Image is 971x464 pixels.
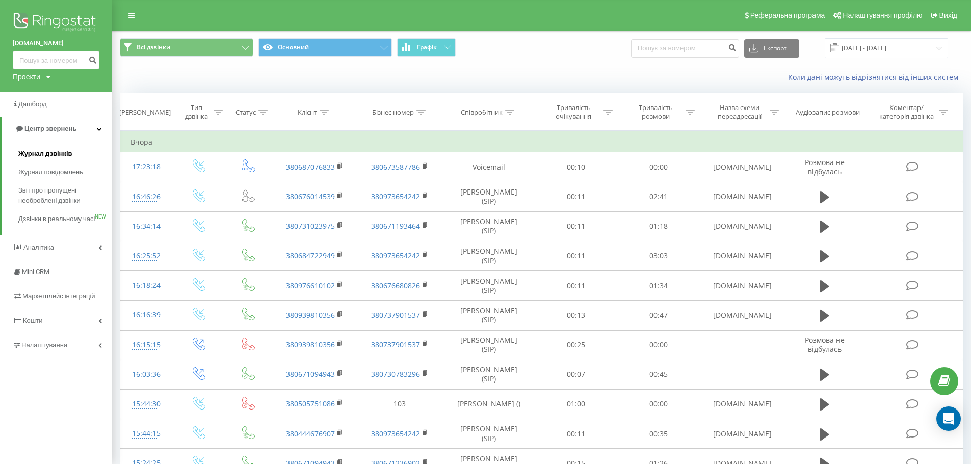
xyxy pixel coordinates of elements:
[137,43,170,51] span: Всі дзвінки
[18,210,112,228] a: Дзвінки в реальному часіNEW
[699,182,785,211] td: [DOMAIN_NAME]
[371,429,420,439] a: 380973654242
[535,389,617,419] td: 01:00
[936,406,961,431] div: Open Intercom Messenger
[617,389,699,419] td: 00:00
[130,246,163,266] div: 16:25:52
[617,301,699,330] td: 00:47
[617,241,699,270] td: 03:03
[18,100,47,108] span: Дашборд
[535,271,617,301] td: 00:11
[18,185,107,206] span: Звіт про пропущені необроблені дзвінки
[23,243,54,251] span: Аналiтика
[617,330,699,360] td: 00:00
[546,103,601,121] div: Тривалість очікування
[120,38,253,57] button: Всі дзвінки
[628,103,683,121] div: Тривалість розмови
[699,271,785,301] td: [DOMAIN_NAME]
[713,103,767,121] div: Назва схеми переадресації
[235,108,256,117] div: Статус
[371,369,420,379] a: 380730783296
[13,38,99,48] a: [DOMAIN_NAME]
[13,10,99,36] img: Ringostat logo
[18,163,112,181] a: Журнал повідомлень
[442,241,535,270] td: [PERSON_NAME] (SIP)
[13,51,99,69] input: Пошук за номером
[417,44,437,51] span: Графік
[286,340,335,349] a: 380939810356
[535,360,617,389] td: 00:07
[788,72,963,82] a: Коли дані можуть відрізнятися вiд інших систем
[286,162,335,172] a: 380687076833
[535,419,617,449] td: 00:11
[357,389,443,419] td: 103
[286,399,335,408] a: 380505751086
[535,152,617,182] td: 00:10
[286,310,335,320] a: 380939810356
[442,301,535,330] td: [PERSON_NAME] (SIP)
[617,211,699,241] td: 01:18
[535,301,617,330] td: 00:13
[371,281,420,290] a: 380676680826
[699,419,785,449] td: [DOMAIN_NAME]
[617,152,699,182] td: 00:00
[442,182,535,211] td: [PERSON_NAME] (SIP)
[18,149,72,159] span: Журнал дзвінків
[442,330,535,360] td: [PERSON_NAME] (SIP)
[805,157,845,176] span: Розмова не відбулась
[699,389,785,419] td: [DOMAIN_NAME]
[371,251,420,260] a: 380973654242
[371,221,420,231] a: 380671193464
[744,39,799,58] button: Експорт
[805,335,845,354] span: Розмова не відбулась
[699,152,785,182] td: [DOMAIN_NAME]
[21,341,67,349] span: Налаштування
[18,167,83,177] span: Журнал повідомлень
[750,11,825,19] span: Реферальна програма
[119,108,171,117] div: [PERSON_NAME]
[371,162,420,172] a: 380673587786
[461,108,503,117] div: Співробітник
[130,216,163,236] div: 16:34:14
[535,211,617,241] td: 00:11
[535,330,617,360] td: 00:25
[286,251,335,260] a: 380684722949
[843,11,922,19] span: Налаштування профілю
[120,132,963,152] td: Вчора
[699,301,785,330] td: [DOMAIN_NAME]
[371,192,420,201] a: 380973654242
[877,103,936,121] div: Коментар/категорія дзвінка
[24,125,76,132] span: Центр звернень
[372,108,414,117] div: Бізнес номер
[397,38,456,57] button: Графік
[371,340,420,349] a: 380737901537
[130,394,163,414] div: 15:44:30
[699,241,785,270] td: [DOMAIN_NAME]
[286,429,335,439] a: 380444676907
[286,221,335,231] a: 380731023975
[796,108,860,117] div: Аудіозапис розмови
[371,310,420,320] a: 380737901537
[130,276,163,295] div: 16:18:24
[18,214,95,224] span: Дзвінки в реальному часі
[130,335,163,355] div: 16:15:15
[298,108,317,117] div: Клієнт
[23,317,42,324] span: Кошти
[13,72,40,82] div: Проекти
[442,152,535,182] td: Voicemail
[286,192,335,201] a: 380676014539
[442,211,535,241] td: [PERSON_NAME] (SIP)
[631,39,739,58] input: Пошук за номером
[535,241,617,270] td: 00:11
[617,419,699,449] td: 00:35
[939,11,957,19] span: Вихід
[130,365,163,385] div: 16:03:36
[182,103,211,121] div: Тип дзвінка
[22,292,95,300] span: Маркетплейс інтеграцій
[130,424,163,444] div: 15:44:15
[286,281,335,290] a: 380976610102
[258,38,392,57] button: Основний
[617,182,699,211] td: 02:41
[535,182,617,211] td: 00:11
[130,157,163,177] div: 17:23:18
